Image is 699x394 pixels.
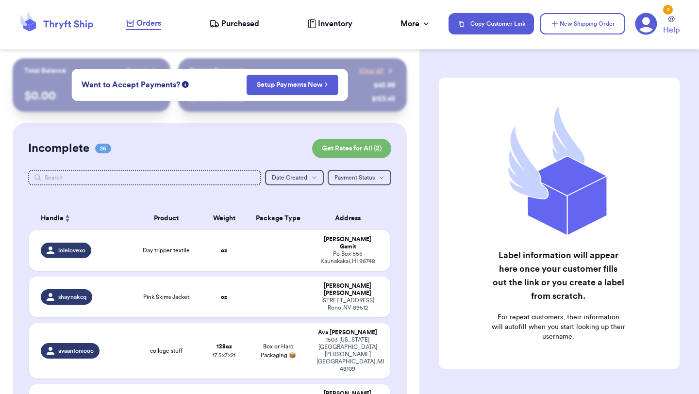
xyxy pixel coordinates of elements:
span: Box or Hard Packaging 📦 [261,344,296,358]
div: $ 45.99 [374,81,395,90]
a: Purchased [209,18,259,30]
th: Package Type [246,207,311,230]
span: Date Created [272,175,307,181]
button: Setup Payments Now [247,75,338,95]
div: 2 [663,5,673,15]
a: Inventory [307,18,352,30]
input: Search [28,170,261,185]
span: Purchased [221,18,259,30]
p: $ 0.00 [24,88,159,104]
strong: oz [221,294,227,300]
div: [PERSON_NAME] Gamit [316,236,379,250]
button: Sort ascending [64,213,71,224]
h2: Incomplete [28,141,89,156]
span: Orders [136,17,161,29]
span: lolelovexo [58,246,85,254]
span: college stuff [150,347,183,355]
div: 1503 [US_STATE][GEOGRAPHIC_DATA] [PERSON_NAME][GEOGRAPHIC_DATA] , MI 48109 [316,336,379,373]
span: Handle [41,213,64,224]
span: avaantoniooo [58,347,94,355]
span: Want to Accept Payments? [82,79,180,91]
div: Po Box 555 Kaunakakai , HI 96748 [316,250,379,265]
div: Ava [PERSON_NAME] [316,329,379,336]
h2: Label information will appear here once your customer fills out the link or you create a label fr... [491,248,625,303]
span: Pink Skims Jacket [143,293,189,301]
span: Inventory [318,18,352,30]
span: Help [663,24,680,36]
button: Copy Customer Link [449,13,534,34]
div: [STREET_ADDRESS] Reno , NV 89512 [316,297,379,312]
span: Day tripper textile [143,246,190,254]
a: Payout [126,66,159,76]
span: View all [359,66,383,76]
a: View all [359,66,395,76]
span: shaynakcq [58,293,86,301]
div: $ 123.45 [372,94,395,104]
span: Payment Status [334,175,375,181]
div: [PERSON_NAME] [PERSON_NAME] [316,282,379,297]
th: Weight [202,207,246,230]
span: 17.5 x 7 x 21 [213,352,235,358]
a: Help [663,16,680,36]
span: Payout [126,66,147,76]
p: Total Balance [24,66,66,76]
strong: oz [221,247,227,253]
div: More [400,18,431,30]
button: Payment Status [328,170,391,185]
a: Orders [126,17,161,30]
th: Address [311,207,390,230]
span: 26 [95,144,111,153]
button: Date Created [265,170,324,185]
p: For repeat customers, their information will autofill when you start looking up their username. [491,312,625,342]
button: Get Rates for All (2) [312,139,391,158]
p: Recent Payments [190,66,244,76]
th: Product [130,207,202,230]
strong: 128 oz [216,344,232,349]
a: 2 [635,13,657,35]
a: Setup Payments Now [257,80,328,90]
button: New Shipping Order [540,13,625,34]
